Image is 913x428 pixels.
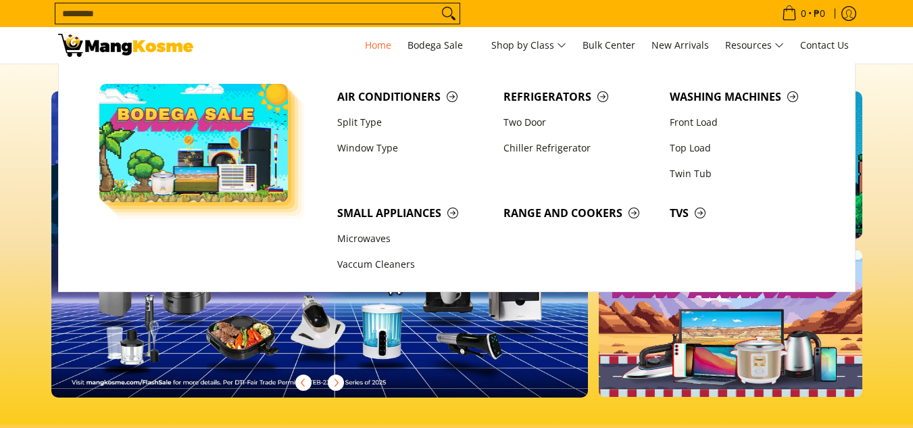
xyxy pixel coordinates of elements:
[670,205,822,222] span: TVs
[812,9,827,18] span: ₱0
[207,27,856,64] nav: Main Menu
[718,27,791,64] a: Resources
[576,27,642,64] a: Bulk Center
[408,37,475,54] span: Bodega Sale
[725,37,784,54] span: Resources
[485,27,573,64] a: Shop by Class
[438,3,460,24] button: Search
[401,27,482,64] a: Bodega Sale
[330,110,497,135] a: Split Type
[503,205,656,222] span: Range and Cookers
[497,200,663,226] a: Range and Cookers
[663,110,829,135] a: Front Load
[321,368,351,398] button: Next
[645,27,716,64] a: New Arrivals
[337,89,490,105] span: Air Conditioners
[330,135,497,161] a: Window Type
[663,84,829,110] a: Washing Machines
[663,200,829,226] a: TVs
[497,110,663,135] a: Two Door
[799,9,808,18] span: 0
[358,27,398,64] a: Home
[793,27,856,64] a: Contact Us
[99,84,289,202] img: Bodega Sale
[330,84,497,110] a: Air Conditioners
[58,34,193,57] img: Mang Kosme: Your Home Appliances Warehouse Sale Partner!
[778,6,829,21] span: •
[330,200,497,226] a: Small Appliances
[800,39,849,51] span: Contact Us
[289,368,318,398] button: Previous
[330,252,497,278] a: Vaccum Cleaners
[365,39,391,51] span: Home
[503,89,656,105] span: Refrigerators
[670,89,822,105] span: Washing Machines
[51,91,589,398] img: Desktop homepage 29339654 2507 42fb b9ff a0650d39e9ed
[663,161,829,187] a: Twin Tub
[337,205,490,222] span: Small Appliances
[663,135,829,161] a: Top Load
[583,39,635,51] span: Bulk Center
[497,84,663,110] a: Refrigerators
[651,39,709,51] span: New Arrivals
[330,227,497,252] a: Microwaves
[491,37,566,54] span: Shop by Class
[497,135,663,161] a: Chiller Refrigerator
